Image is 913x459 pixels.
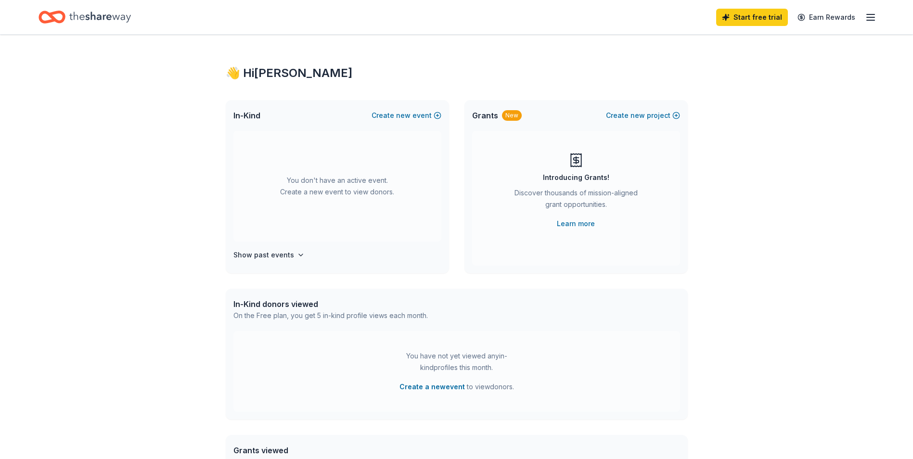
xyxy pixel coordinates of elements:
[557,218,595,229] a: Learn more
[792,9,861,26] a: Earn Rewards
[630,110,645,121] span: new
[606,110,680,121] button: Createnewproject
[226,65,688,81] div: 👋 Hi [PERSON_NAME]
[233,249,305,261] button: Show past events
[543,172,609,183] div: Introducing Grants!
[716,9,788,26] a: Start free trial
[502,110,522,121] div: New
[396,110,411,121] span: new
[372,110,441,121] button: Createnewevent
[233,249,294,261] h4: Show past events
[233,298,428,310] div: In-Kind donors viewed
[399,381,465,393] button: Create a newevent
[233,310,428,321] div: On the Free plan, you get 5 in-kind profile views each month.
[233,131,441,242] div: You don't have an active event. Create a new event to view donors.
[399,381,514,393] span: to view donors .
[397,350,517,373] div: You have not yet viewed any in-kind profiles this month.
[233,110,260,121] span: In-Kind
[233,445,423,456] div: Grants viewed
[472,110,498,121] span: Grants
[511,187,642,214] div: Discover thousands of mission-aligned grant opportunities.
[39,6,131,28] a: Home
